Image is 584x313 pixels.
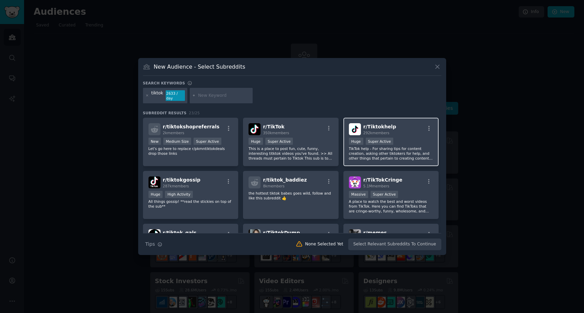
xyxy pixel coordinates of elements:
div: Super Active [371,191,398,198]
p: the hottest tiktok babes goes wild, follow and like this subreddit 👍 [249,191,333,200]
div: None Selected Yet [305,241,343,247]
button: Tips [143,238,165,250]
span: 287k members [163,184,189,188]
span: 5.1M members [363,184,389,188]
p: TikTok help - For sharing tips for content creation, asking other tiktokers for help, and other t... [349,146,433,161]
div: Medium Size [163,138,191,145]
p: All things gossip! **read the stickies on top of the sub** [148,199,233,209]
span: r/ tiktokshopreferrals [163,124,220,129]
div: Huge [148,191,163,198]
div: High Activity [165,191,193,198]
img: TiktokDump [249,229,261,241]
span: 23 / 25 [189,111,200,115]
img: memes [349,229,361,241]
div: Huge [349,138,363,145]
span: 292k members [363,131,389,135]
img: tiktokgossip [148,176,161,188]
div: New [148,138,161,145]
div: Super Active [366,138,394,145]
img: tiktok_gals [148,229,161,241]
span: r/ TiktokDump [263,230,300,235]
span: r/ TikTok [263,124,284,129]
span: Tips [145,241,155,248]
span: r/ tiktok_gals [163,230,197,235]
span: Subreddit Results [143,111,187,115]
span: r/ TikTokCringe [363,177,403,183]
h3: New Audience - Select Subreddits [154,63,245,70]
span: r/ Tiktokhelp [363,124,396,129]
span: r/ memes [363,230,387,235]
p: A place to watch the best and worst videos from TikTok. Here you can find TikToks that are cringe... [349,199,433,213]
div: Super Active [265,138,293,145]
div: Massive [349,191,368,198]
span: 2k members [163,131,185,135]
p: Let's go here to replace r/pkmntiktokdeals drop those links [148,146,233,156]
h3: Search keywords [143,81,185,85]
div: Huge [249,138,263,145]
img: TikTokCringe [349,176,361,188]
input: New Keyword [198,93,250,99]
img: TikTok [249,123,261,135]
div: Super Active [194,138,221,145]
img: Tiktokhelp [349,123,361,135]
span: r/ tiktok_baddiez [263,177,307,183]
div: tiktok [151,90,163,101]
div: 2633 / day [166,90,185,101]
p: This is a place to post fun, cute, funny, interesting titktok videos you've found. >> All threads... [249,146,333,161]
span: 8k members [263,184,285,188]
span: r/ tiktokgossip [163,177,201,183]
span: 350k members [263,131,289,135]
